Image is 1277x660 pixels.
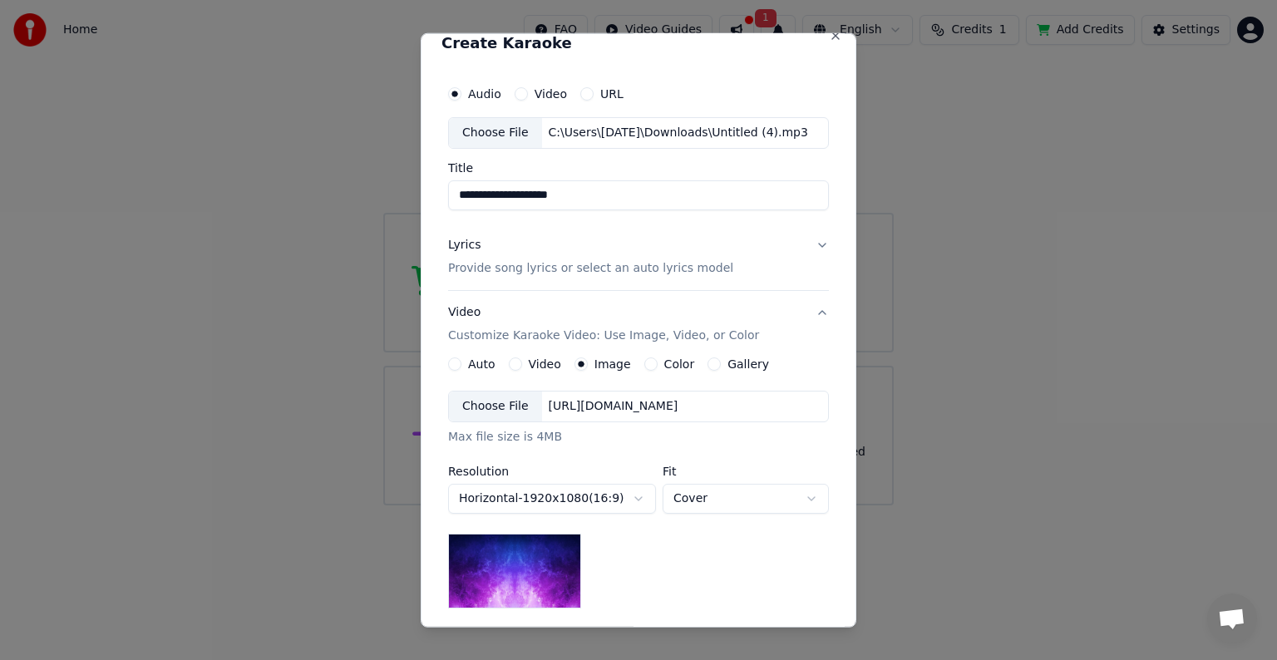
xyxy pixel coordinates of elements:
label: URL [600,88,624,100]
label: Gallery [727,358,769,370]
h2: Create Karaoke [441,36,836,51]
label: Video [535,88,567,100]
button: LyricsProvide song lyrics or select an auto lyrics model [448,224,829,290]
label: Video [529,358,561,370]
p: Provide song lyrics or select an auto lyrics model [448,260,733,277]
label: Fit [663,465,829,477]
div: Lyrics [448,237,481,254]
label: Color [664,358,695,370]
p: Customize Karaoke Video: Use Image, Video, or Color [448,328,759,344]
div: C:\Users\[DATE]\Downloads\Untitled (4).mp3 [542,125,815,141]
label: Title [448,162,829,174]
button: VideoCustomize Karaoke Video: Use Image, Video, or Color [448,291,829,357]
div: [URL][DOMAIN_NAME] [542,398,685,415]
div: Choose File [449,118,542,148]
div: Video [448,304,759,344]
label: Image [594,358,631,370]
div: Max file size is 4MB [448,429,829,446]
label: Audio [468,88,501,100]
label: Auto [468,358,496,370]
div: Choose File [449,392,542,421]
label: Resolution [448,465,656,477]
